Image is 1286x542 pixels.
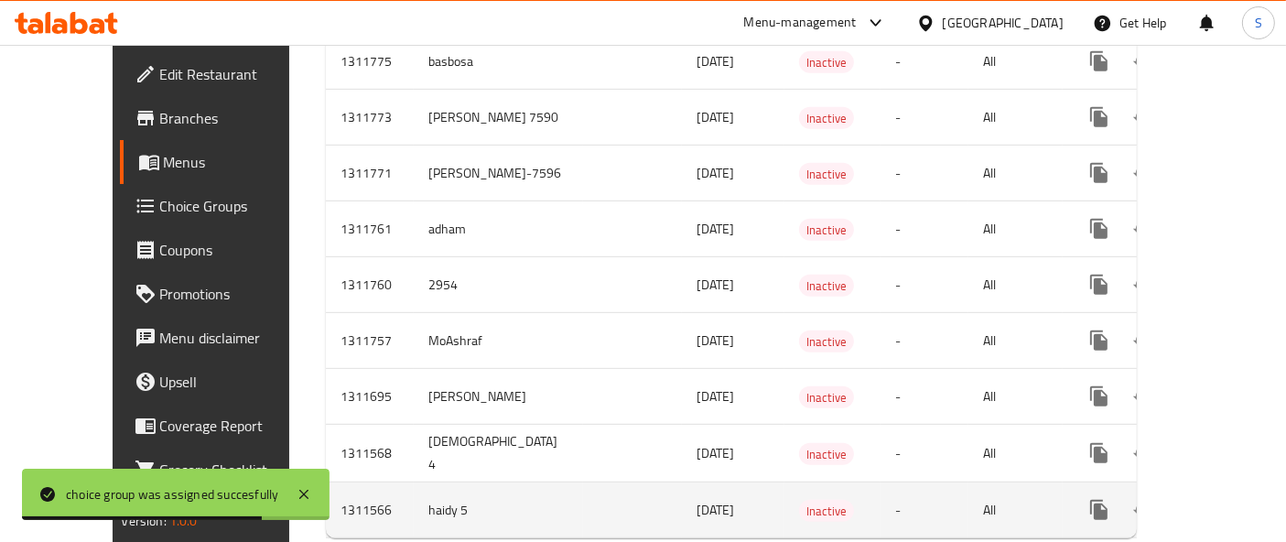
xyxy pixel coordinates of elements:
span: [DATE] [697,498,734,522]
a: Choice Groups [120,184,328,228]
td: 1311568 [326,425,414,482]
span: Inactive [799,108,854,129]
span: [DATE] [697,217,734,241]
button: more [1077,374,1121,418]
div: [GEOGRAPHIC_DATA] [943,13,1064,33]
td: All [968,482,1063,538]
td: All [968,369,1063,425]
td: 2954 [414,257,583,313]
span: Branches [160,107,313,129]
td: All [968,257,1063,313]
span: Coupons [160,239,313,261]
button: more [1077,488,1121,532]
td: 1311566 [326,482,414,538]
td: - [881,90,968,146]
td: All [968,425,1063,482]
span: Inactive [799,276,854,297]
span: Inactive [799,501,854,522]
td: All [968,90,1063,146]
td: haidy 5 [414,482,583,538]
div: Inactive [799,219,854,241]
a: Coverage Report [120,404,328,448]
button: Change Status [1121,151,1165,195]
span: Inactive [799,220,854,241]
span: Inactive [799,444,854,465]
td: 1311771 [326,146,414,201]
span: [DATE] [697,385,734,408]
button: Change Status [1121,374,1165,418]
td: 1311757 [326,313,414,369]
span: Promotions [160,283,313,305]
div: Inactive [799,386,854,408]
td: [DEMOGRAPHIC_DATA] 4 [414,425,583,482]
div: Inactive [799,275,854,297]
a: Promotions [120,272,328,316]
div: Inactive [799,500,854,522]
td: - [881,201,968,257]
span: Coverage Report [160,415,313,437]
button: Change Status [1121,431,1165,475]
td: All [968,146,1063,201]
a: Coupons [120,228,328,272]
span: Menus [164,151,313,173]
td: MoAshraf [414,313,583,369]
button: more [1077,431,1121,475]
span: [DATE] [697,105,734,129]
td: 1311773 [326,90,414,146]
div: Inactive [799,51,854,73]
td: All [968,201,1063,257]
button: more [1077,319,1121,363]
span: Choice Groups [160,195,313,217]
td: - [881,425,968,482]
button: more [1077,151,1121,195]
span: [DATE] [697,49,734,73]
td: 1311760 [326,257,414,313]
td: All [968,313,1063,369]
button: Change Status [1121,39,1165,83]
span: Inactive [799,164,854,185]
span: [DATE] [697,441,734,465]
td: 1311695 [326,369,414,425]
button: Change Status [1121,263,1165,307]
a: Upsell [120,360,328,404]
div: Inactive [799,163,854,185]
button: more [1077,263,1121,307]
td: - [881,257,968,313]
td: adham [414,201,583,257]
td: - [881,369,968,425]
button: Change Status [1121,207,1165,251]
span: 1.0.0 [169,509,198,533]
span: Version: [122,509,167,533]
span: [DATE] [697,329,734,352]
span: Edit Restaurant [160,63,313,85]
td: [PERSON_NAME] [414,369,583,425]
span: Grocery Checklist [160,459,313,481]
span: Upsell [160,371,313,393]
span: [DATE] [697,161,734,185]
td: - [881,313,968,369]
div: choice group was assigned succesfully [66,484,278,504]
td: - [881,146,968,201]
div: Inactive [799,331,854,352]
span: Menu disclaimer [160,327,313,349]
a: Edit Restaurant [120,52,328,96]
button: more [1077,39,1121,83]
button: Change Status [1121,319,1165,363]
a: Branches [120,96,328,140]
a: Menu disclaimer [120,316,328,360]
td: - [881,482,968,538]
td: - [881,34,968,90]
span: S [1255,13,1262,33]
td: basbosa [414,34,583,90]
td: 1311761 [326,201,414,257]
span: Inactive [799,331,854,352]
td: 1311775 [326,34,414,90]
span: Inactive [799,387,854,408]
div: Inactive [799,443,854,465]
td: All [968,34,1063,90]
div: Inactive [799,107,854,129]
td: [PERSON_NAME]-7596 [414,146,583,201]
a: Grocery Checklist [120,448,328,492]
a: Menus [120,140,328,184]
div: Menu-management [744,12,857,34]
